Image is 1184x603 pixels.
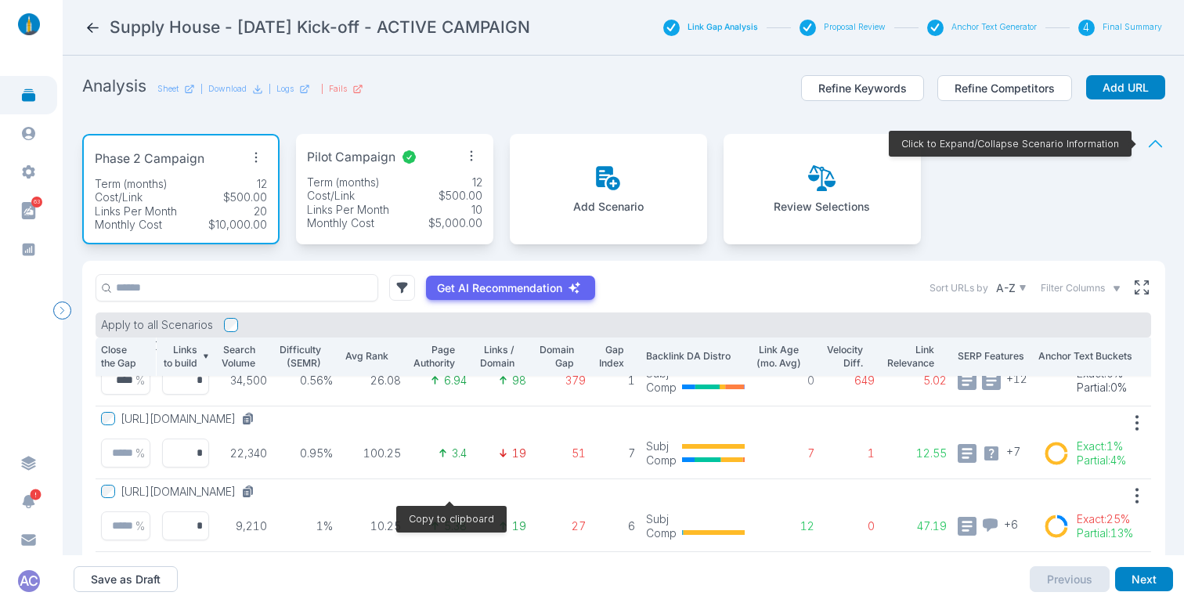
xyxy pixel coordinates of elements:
button: Refine Keywords [801,75,924,102]
p: 1 [825,446,875,460]
p: Term (months) [95,177,168,191]
p: Phase 2 Campaign [95,150,204,169]
p: Logs [276,84,294,95]
span: + 12 [1006,371,1027,386]
button: Add Scenario [573,164,644,214]
span: 63 [31,197,42,208]
p: Anchor Text Buckets [1038,349,1148,363]
p: 19 [512,519,526,533]
p: Click to Expand/Collapse Scenario Information [901,137,1119,151]
p: 22,340 [219,446,267,460]
p: 379 [537,374,586,388]
button: Proposal Review [824,22,886,33]
p: $500.00 [223,190,267,204]
p: 0.95% [278,446,334,460]
div: | [321,84,363,95]
button: Anchor Text Generator [951,22,1037,33]
p: 7 [756,446,814,460]
p: Comp [646,381,677,395]
p: Download [208,84,247,95]
p: Get AI Recommendation [437,281,562,295]
p: 1% [278,519,334,533]
p: Monthly Cost [95,218,162,232]
p: Difficulty (SEMR) [278,343,321,370]
button: Previous [1030,566,1110,593]
p: % [135,519,145,533]
p: Links Per Month [95,204,177,218]
img: linklaunch_small.2ae18699.png [13,13,45,35]
p: Avg Rank [344,349,388,363]
p: 10 [471,203,482,217]
p: Partial : 4% [1077,453,1126,468]
button: Refine Competitors [937,75,1072,102]
h2: Supply House - June 2025 Kick-off - ACTIVE CAMPAIGN [110,16,530,38]
p: $10,000.00 [208,218,267,232]
p: 12 [257,177,267,191]
p: Review Selections [774,200,870,214]
p: 98 [512,374,526,388]
p: 10.25 [344,519,401,533]
p: 649 [825,374,875,388]
button: Link Gap Analysis [688,22,758,33]
p: 9,210 [219,519,267,533]
p: Link Relevance [886,343,934,370]
p: $500.00 [439,189,482,203]
a: Sheet| [157,84,203,95]
p: 6.94 [444,374,467,388]
span: + 7 [1006,444,1020,459]
p: Search Volume [219,343,255,370]
p: 19 [512,446,526,460]
p: Partial : 0% [1077,381,1127,395]
p: 34,500 [219,374,267,388]
p: 20 [254,204,267,218]
p: 12 [472,175,482,190]
p: $5,000.00 [428,216,482,230]
button: A-Z [994,278,1030,298]
p: Comp [646,526,677,540]
p: % [135,446,145,460]
p: A-Z [996,281,1016,295]
p: Exact : 1% [1077,439,1126,453]
p: Links / Domain [478,343,514,370]
p: 12.55 [886,446,947,460]
div: | [269,84,310,95]
p: Comp [646,453,677,468]
p: Subj [646,439,677,453]
p: Links Per Month [307,203,389,217]
p: Add Scenario [573,200,644,214]
p: Pilot Campaign [307,148,395,168]
h2: Analysis [82,75,146,97]
p: Sheet [157,84,179,95]
button: Get AI Recommendation [426,276,595,301]
button: [URL][DOMAIN_NAME] [121,412,261,426]
button: Review Selections [774,164,870,214]
label: Sort URLs by [930,281,988,295]
p: Page Authority [412,343,455,370]
p: 0 [825,519,875,533]
span: Copy to clipboard [409,513,494,525]
div: 4 [1078,20,1095,36]
p: Subj [646,512,677,526]
button: Add URL [1086,75,1165,100]
p: 27 [537,519,586,533]
p: 26.08 [344,374,401,388]
p: 51 [537,446,586,460]
p: 7 [597,446,636,460]
p: Backlink DA Distro [646,349,745,363]
p: Domain Gap [537,343,574,370]
p: Cost/Link [307,189,355,203]
p: Velocity Diff. [825,343,863,370]
button: Save as Draft [74,566,178,593]
p: Fails [329,84,347,95]
p: 6 [597,519,636,533]
span: Filter Columns [1041,281,1105,295]
span: + 6 [1004,517,1018,532]
p: Close the Gap [101,343,139,370]
button: [URL][DOMAIN_NAME]Copy to clipboard [121,485,261,499]
p: Gap Index [597,343,624,370]
button: Next [1115,567,1173,592]
p: 100.25 [344,446,401,460]
button: Final Summary [1103,22,1162,33]
p: % [135,374,145,388]
p: 0.56% [278,374,334,388]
